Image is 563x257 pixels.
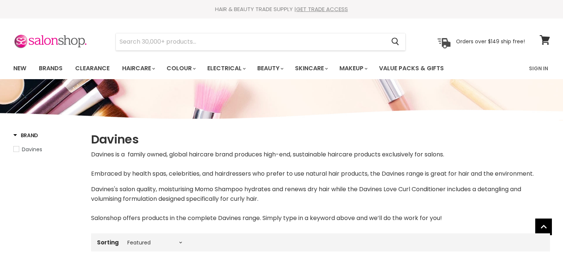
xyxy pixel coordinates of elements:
div: HAIR & BEAUTY TRADE SUPPLY | [4,6,559,13]
span: Davines [22,146,42,153]
h1: Davines [91,132,550,147]
p: Davines is a family owned, global haircare brand produces high-end, sustainable haircare products... [91,150,550,179]
p: Orders over $149 ship free! [456,38,525,45]
a: Sign In [525,61,553,76]
a: Davines [13,145,82,153]
input: Search [116,33,386,50]
a: GET TRADE ACCESS [296,5,348,13]
a: Haircare [117,61,160,76]
a: Colour [161,61,200,76]
a: Beauty [252,61,288,76]
h3: Brand [13,132,38,139]
ul: Main menu [8,58,487,79]
form: Product [115,33,406,51]
nav: Main [4,58,559,79]
a: New [8,61,32,76]
button: Search [386,33,405,50]
a: Skincare [289,61,332,76]
a: Clearance [70,61,115,76]
a: Value Packs & Gifts [373,61,449,76]
label: Sorting [97,239,119,246]
a: Electrical [202,61,250,76]
p: Davines's salon quality, moisturising Momo Shampoo hydrates and renews dry hair while the Davines... [91,185,550,223]
a: Makeup [334,61,372,76]
a: Brands [33,61,68,76]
